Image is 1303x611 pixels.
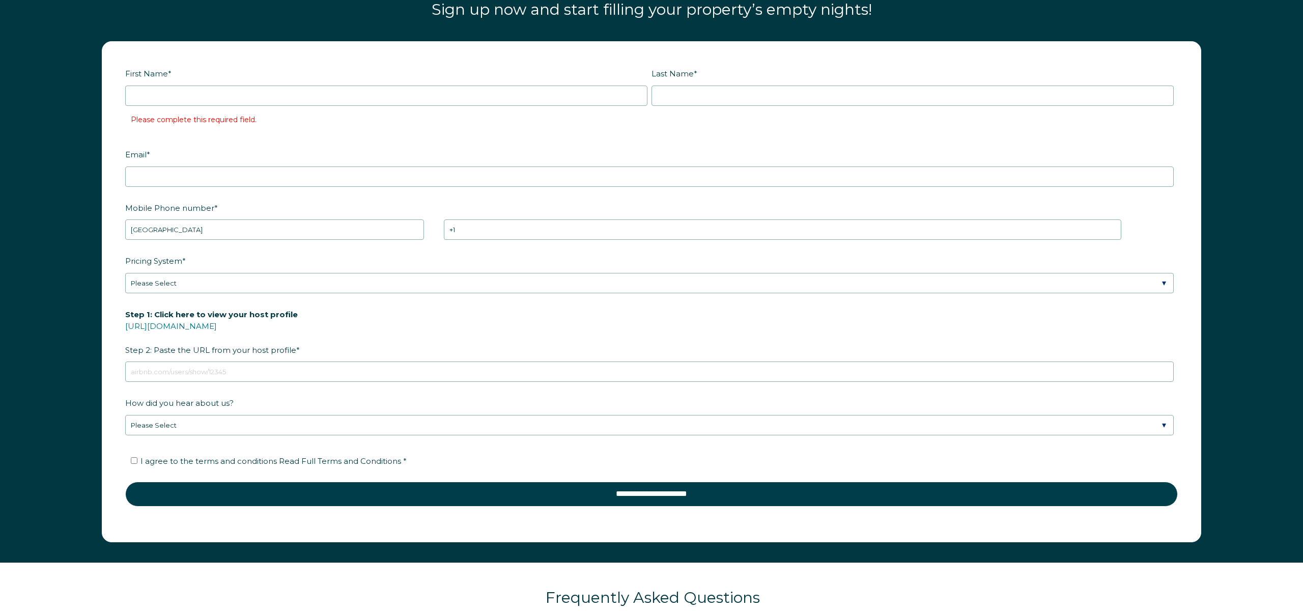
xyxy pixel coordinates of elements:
[125,307,298,322] span: Step 1: Click here to view your host profile
[651,66,694,81] span: Last Name
[131,457,137,464] input: I agree to the terms and conditions Read Full Terms and Conditions *
[125,307,298,358] span: Step 2: Paste the URL from your host profile
[131,115,257,124] label: Please complete this required field.
[125,362,1174,382] input: airbnb.com/users/show/12345
[546,588,760,607] span: Frequently Asked Questions
[125,200,214,216] span: Mobile Phone number
[125,66,168,81] span: First Name
[125,395,234,411] span: How did you hear about us?
[125,147,147,162] span: Email
[125,253,182,269] span: Pricing System
[140,456,407,466] span: I agree to the terms and conditions
[277,456,403,466] a: Read Full Terms and Conditions
[279,456,401,466] span: Read Full Terms and Conditions
[125,321,217,331] a: [URL][DOMAIN_NAME]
